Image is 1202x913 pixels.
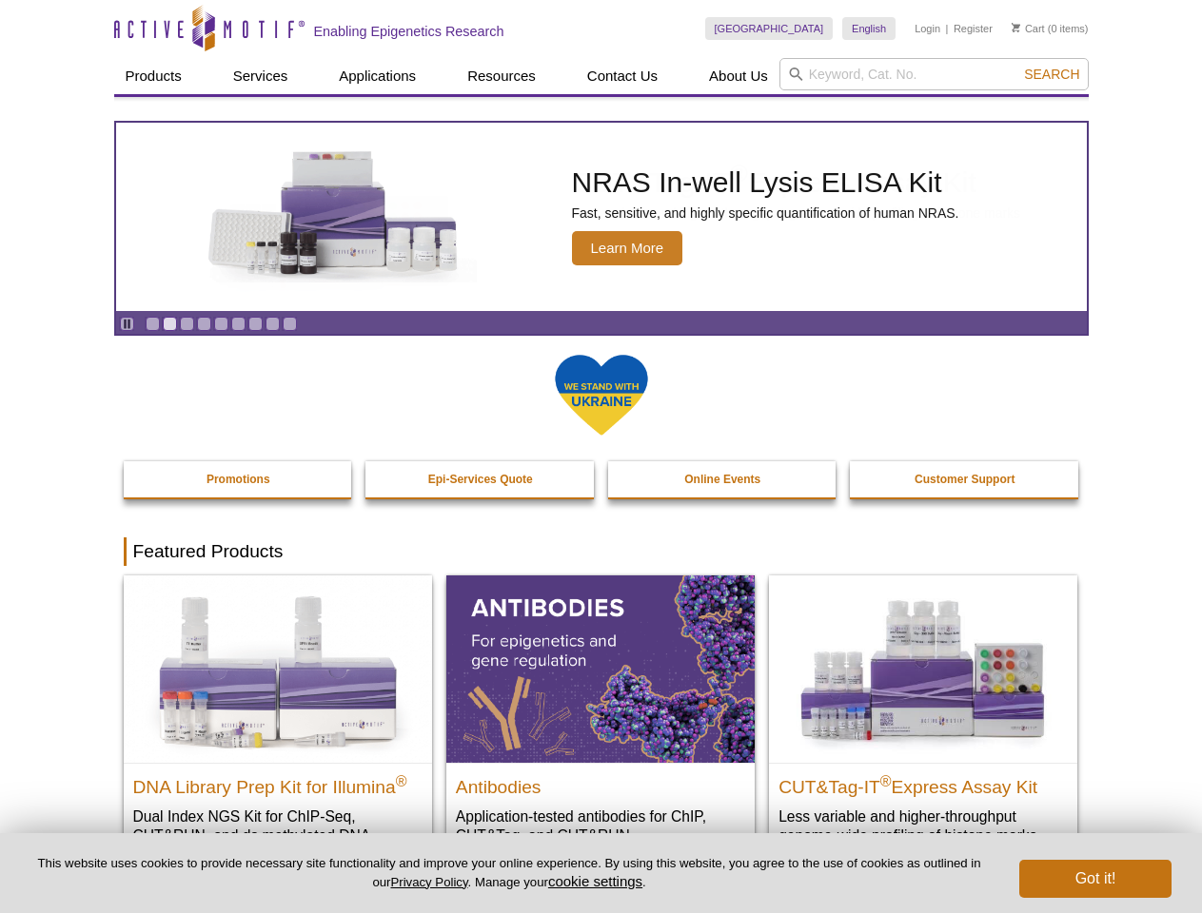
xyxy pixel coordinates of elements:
p: Dual Index NGS Kit for ChIP-Seq, CUT&RUN, and ds methylated DNA assays. [133,806,423,864]
p: Fast, sensitive, and highly specific quantification of human NRAS. [572,204,959,222]
p: This website uses cookies to provide necessary site functionality and improve your online experie... [30,855,988,891]
a: Products [114,58,193,94]
a: Epi-Services Quote [365,461,596,497]
a: Go to slide 3 [180,317,194,331]
a: NRAS In-well Lysis ELISA Kit NRAS In-well Lysis ELISA Kit Fast, sensitive, and highly specific qu... [116,123,1087,311]
a: Contact Us [576,58,669,94]
a: Go to slide 6 [231,317,246,331]
li: | [946,17,949,40]
a: Login [915,22,940,35]
a: Promotions [124,461,354,497]
a: About Us [698,58,779,94]
h2: Enabling Epigenetics Research [314,23,504,40]
button: Search [1018,66,1085,83]
a: Register [954,22,993,35]
img: CUT&Tag-IT® Express Assay Kit [769,575,1077,762]
a: Go to slide 5 [214,317,228,331]
a: Customer Support [850,461,1080,497]
a: Cart [1012,22,1045,35]
a: Go to slide 1 [146,317,160,331]
a: CUT&Tag-IT® Express Assay Kit CUT&Tag-IT®Express Assay Kit Less variable and higher-throughput ge... [769,575,1077,864]
a: Online Events [608,461,838,497]
h2: CUT&Tag-IT Express Assay Kit [778,768,1068,797]
sup: ® [396,772,407,788]
sup: ® [880,772,892,788]
img: NRAS In-well Lysis ELISA Kit [191,151,477,282]
a: Go to slide 9 [283,317,297,331]
strong: Epi-Services Quote [428,473,533,486]
strong: Online Events [684,473,760,486]
a: English [842,17,896,40]
h2: NRAS In-well Lysis ELISA Kit [572,168,959,197]
img: We Stand With Ukraine [554,353,649,437]
button: cookie settings [548,873,642,889]
p: Application-tested antibodies for ChIP, CUT&Tag, and CUT&RUN. [456,806,745,845]
a: Go to slide 8 [266,317,280,331]
p: Less variable and higher-throughput genome-wide profiling of histone marks​. [778,806,1068,845]
a: Applications [327,58,427,94]
img: DNA Library Prep Kit for Illumina [124,575,432,762]
a: Resources [456,58,547,94]
a: All Antibodies Antibodies Application-tested antibodies for ChIP, CUT&Tag, and CUT&RUN. [446,575,755,864]
a: Toggle autoplay [120,317,134,331]
li: (0 items) [1012,17,1089,40]
strong: Customer Support [915,473,1015,486]
button: Got it! [1019,860,1172,898]
a: [GEOGRAPHIC_DATA] [705,17,834,40]
a: Go to slide 4 [197,317,211,331]
img: All Antibodies [446,575,755,762]
a: DNA Library Prep Kit for Illumina DNA Library Prep Kit for Illumina® Dual Index NGS Kit for ChIP-... [124,575,432,883]
article: NRAS In-well Lysis ELISA Kit [116,123,1087,311]
a: Go to slide 7 [248,317,263,331]
strong: Promotions [207,473,270,486]
input: Keyword, Cat. No. [779,58,1089,90]
span: Learn More [572,231,683,265]
a: Privacy Policy [390,875,467,889]
h2: DNA Library Prep Kit for Illumina [133,768,423,797]
a: Go to slide 2 [163,317,177,331]
h2: Featured Products [124,537,1079,566]
img: Your Cart [1012,23,1020,32]
a: Services [222,58,300,94]
h2: Antibodies [456,768,745,797]
span: Search [1024,67,1079,82]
